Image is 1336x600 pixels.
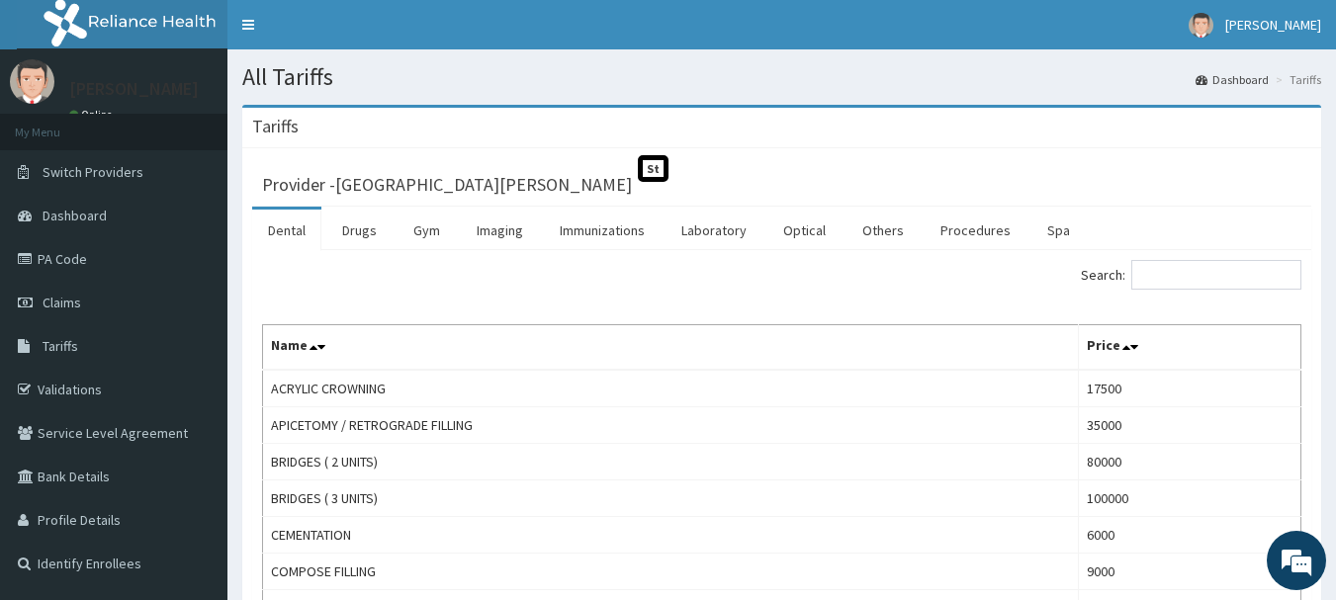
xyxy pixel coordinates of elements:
td: ACRYLIC CROWNING [263,370,1079,407]
span: Tariffs [43,337,78,355]
span: Switch Providers [43,163,143,181]
a: Procedures [925,210,1026,251]
th: Name [263,325,1079,371]
h1: All Tariffs [242,64,1321,90]
td: BRIDGES ( 2 UNITS) [263,444,1079,480]
label: Search: [1081,260,1301,290]
a: Drugs [326,210,393,251]
input: Search: [1131,260,1301,290]
td: 80000 [1079,444,1301,480]
td: 6000 [1079,517,1301,554]
img: User Image [1189,13,1213,38]
a: Gym [398,210,456,251]
td: 9000 [1079,554,1301,590]
a: Dashboard [1196,71,1269,88]
span: St [638,155,668,182]
td: 17500 [1079,370,1301,407]
a: Dental [252,210,321,251]
td: COMPOSE FILLING [263,554,1079,590]
a: Laboratory [666,210,762,251]
td: CEMENTATION [263,517,1079,554]
a: Immunizations [544,210,661,251]
a: Online [69,108,117,122]
a: Spa [1031,210,1086,251]
span: Dashboard [43,207,107,224]
span: [PERSON_NAME] [1225,16,1321,34]
td: 35000 [1079,407,1301,444]
h3: Provider - [GEOGRAPHIC_DATA][PERSON_NAME] [262,176,632,194]
span: Claims [43,294,81,311]
th: Price [1079,325,1301,371]
p: [PERSON_NAME] [69,80,199,98]
a: Optical [767,210,842,251]
a: Others [846,210,920,251]
img: User Image [10,59,54,104]
a: Imaging [461,210,539,251]
h3: Tariffs [252,118,299,135]
td: BRIDGES ( 3 UNITS) [263,480,1079,517]
td: 100000 [1079,480,1301,517]
td: APICETOMY / RETROGRADE FILLING [263,407,1079,444]
li: Tariffs [1271,71,1321,88]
